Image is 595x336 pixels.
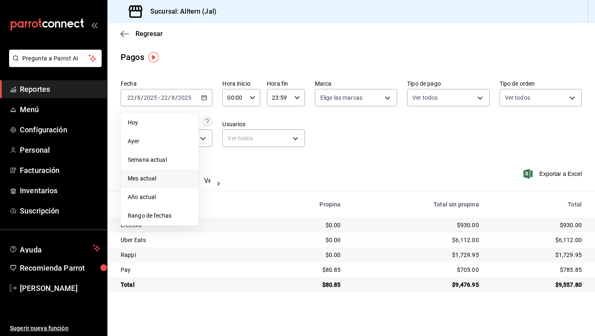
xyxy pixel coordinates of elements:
[128,211,192,220] span: Rango de fechas
[492,266,582,274] div: $785.85
[144,7,217,17] h3: Sucursal: Alltern (Jal)
[354,221,478,229] div: $930.00
[128,118,192,127] span: Hoy
[128,174,192,183] span: Mes actual
[505,94,530,102] span: Ver todos
[20,84,100,95] span: Reportes
[320,94,362,102] span: Elige las marcas
[128,137,192,146] span: Ayer
[121,251,259,259] div: Rappi
[91,22,98,28] button: open_drawer_menu
[6,60,102,69] a: Pregunta a Parrot AI
[273,221,340,229] div: $0.00
[121,30,163,38] button: Regresar
[492,201,582,208] div: Total
[20,124,100,135] span: Configuración
[148,52,159,62] img: Tooltip marker
[492,281,582,289] div: $9,557.80
[273,281,340,289] div: $80.85
[354,251,478,259] div: $1,729.95
[273,266,340,274] div: $80.85
[178,94,192,101] input: ----
[141,94,143,101] span: /
[161,94,168,101] input: --
[143,94,157,101] input: ----
[222,130,305,147] div: Ver todos
[20,165,100,176] span: Facturación
[492,236,582,244] div: $6,112.00
[412,94,438,102] span: Ver todos
[354,266,478,274] div: $705.00
[20,104,100,115] span: Menú
[20,185,100,196] span: Inventarios
[121,236,259,244] div: Uber Eats
[500,81,582,86] label: Tipo de orden
[273,236,340,244] div: $0.00
[492,221,582,229] div: $930.00
[127,94,134,101] input: --
[134,94,137,101] span: /
[137,94,141,101] input: --
[128,193,192,202] span: Año actual
[20,144,100,156] span: Personal
[492,251,582,259] div: $1,729.95
[354,281,478,289] div: $9,476.95
[20,283,100,294] span: [PERSON_NAME]
[273,201,340,208] div: Propina
[128,156,192,164] span: Semana actual
[273,251,340,259] div: $0.00
[267,81,305,86] label: Hora fin
[175,94,178,101] span: /
[20,243,90,253] span: Ayuda
[10,324,100,333] span: Sugerir nueva función
[20,262,100,274] span: Recomienda Parrot
[9,50,102,67] button: Pregunta a Parrot AI
[121,51,144,63] div: Pagos
[222,81,260,86] label: Hora inicio
[20,205,100,216] span: Suscripción
[315,81,397,86] label: Marca
[168,94,171,101] span: /
[171,94,175,101] input: --
[121,281,259,289] div: Total
[525,169,582,179] button: Exportar a Excel
[121,266,259,274] div: Pay
[158,94,160,101] span: -
[22,54,89,63] span: Pregunta a Parrot AI
[354,201,478,208] div: Total sin propina
[407,81,489,86] label: Tipo de pago
[354,236,478,244] div: $6,112.00
[136,30,163,38] span: Regresar
[204,177,235,191] button: Ver pagos
[121,81,212,86] label: Fecha
[222,121,305,127] label: Usuarios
